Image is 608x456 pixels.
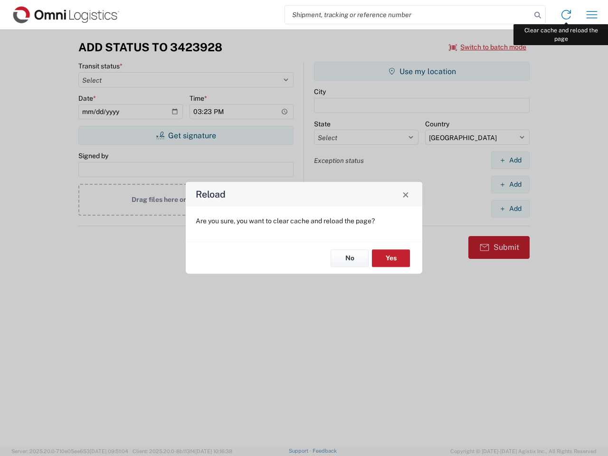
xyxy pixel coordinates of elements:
input: Shipment, tracking or reference number [285,6,531,24]
button: Yes [372,249,410,267]
p: Are you sure, you want to clear cache and reload the page? [196,217,412,225]
button: No [331,249,369,267]
h4: Reload [196,188,226,201]
button: Close [399,188,412,201]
